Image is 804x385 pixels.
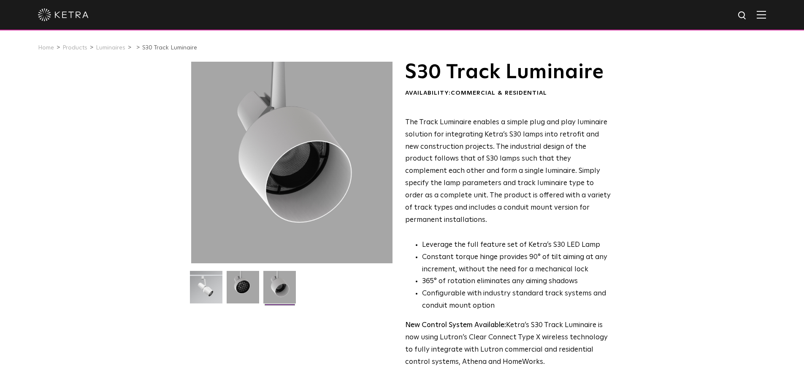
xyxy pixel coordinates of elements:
[38,8,89,21] img: ketra-logo-2019-white
[38,45,54,51] a: Home
[737,11,748,21] img: search icon
[757,11,766,19] img: Hamburger%20Nav.svg
[451,90,547,96] span: Commercial & Residential
[62,45,87,51] a: Products
[422,276,611,288] li: 365° of rotation eliminates any aiming shadows
[96,45,125,51] a: Luminaires
[405,319,611,369] p: Ketra’s S30 Track Luminaire is now using Lutron’s Clear Connect Type X wireless technology to ful...
[227,271,259,310] img: 3b1b0dc7630e9da69e6b
[422,288,611,312] li: Configurable with industry standard track systems and conduit mount option
[405,119,611,224] span: The Track Luminaire enables a simple plug and play luminaire solution for integrating Ketra’s S30...
[190,271,222,310] img: S30-Track-Luminaire-2021-Web-Square
[422,251,611,276] li: Constant torque hinge provides 90° of tilt aiming at any increment, without the need for a mechan...
[405,62,611,83] h1: S30 Track Luminaire
[263,271,296,310] img: 9e3d97bd0cf938513d6e
[405,89,611,98] div: Availability:
[422,239,611,251] li: Leverage the full feature set of Ketra’s S30 LED Lamp
[405,322,506,329] strong: New Control System Available:
[142,45,197,51] a: S30 Track Luminaire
